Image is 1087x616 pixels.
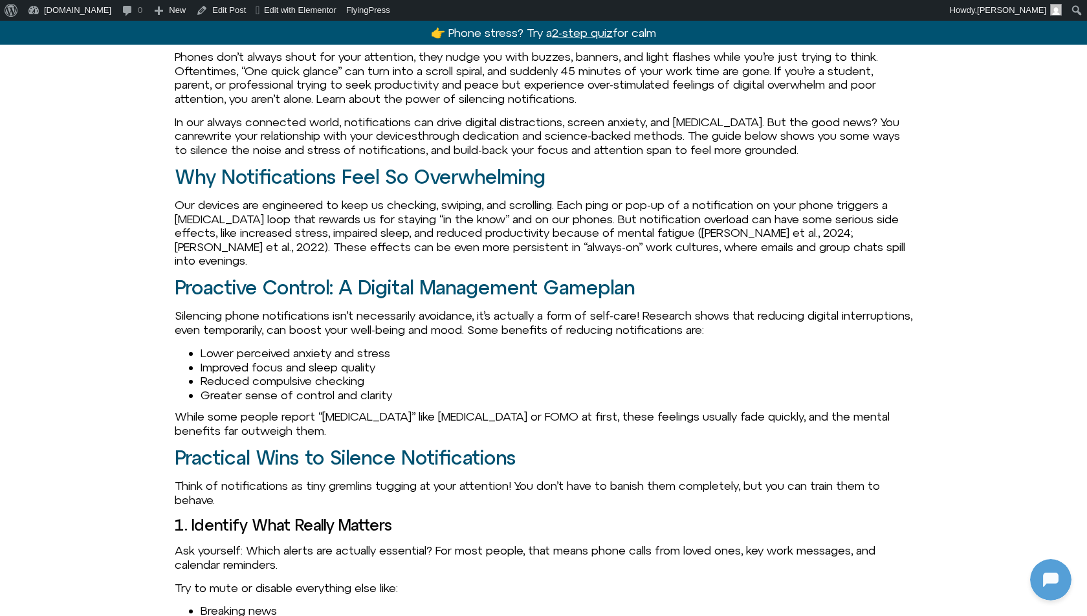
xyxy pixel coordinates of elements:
[194,129,417,142] a: rewrite your relationship with your devices
[1030,559,1071,600] iframe: Botpress
[175,447,912,468] h2: Practical Wins to Silence Notifications
[431,26,656,39] a: 👉 Phone stress? Try a2-step quizfor calm
[175,479,912,507] p: Think of notifications as tiny gremlins tugging at your attention! You don’t have to banish them ...
[201,388,912,402] li: Greater sense of control and clarity
[264,5,336,15] span: Edit with Elementor
[977,5,1046,15] span: [PERSON_NAME]
[175,544,912,571] p: Ask yourself: Which alerts are actually essential? For most people, that means phone calls from l...
[175,309,912,336] p: Silencing phone notifications isn’t necessarily avoidance, it’s actually a form of self-care! Res...
[201,346,912,360] li: Lower perceived anxiety and stress
[175,516,912,533] h3: 1. Identify What Really Matters
[201,360,912,375] li: Improved focus and sleep quality
[175,166,912,188] h2: Why Notifications Feel So Overwhelming
[175,198,905,267] span: Our devices are engineered to keep us checking, swiping, and scrolling. Each ping or pop-up of a ...
[175,115,912,157] p: In our always connected world, notifications can drive digital distractions, screen anxiety, and ...
[175,581,912,595] p: Try to mute or disable everything else like:
[175,277,912,298] h2: Proactive Control: A Digital Management Gameplan
[552,26,613,39] u: 2-step quiz
[175,50,912,105] p: Phones don’t always shout for your attention, they nudge you with buzzes, banners, and light flas...
[201,374,912,388] li: Reduced compulsive checking
[175,410,912,437] p: While some people report “[MEDICAL_DATA]” like [MEDICAL_DATA] or FOMO at first, these feelings us...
